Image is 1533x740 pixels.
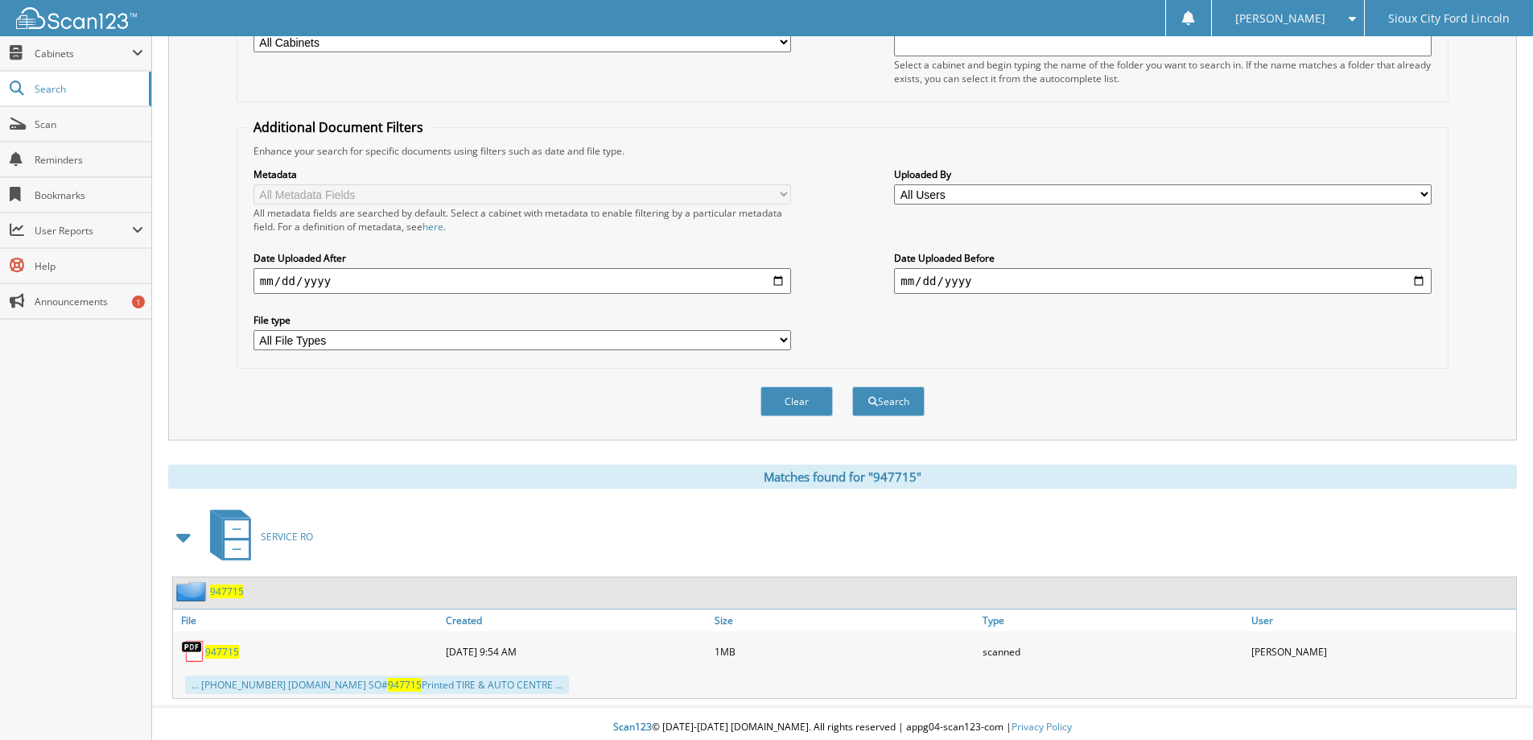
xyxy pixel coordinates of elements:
div: 1 [132,296,145,308]
div: [PERSON_NAME] [1247,635,1516,668]
a: Size [711,610,979,631]
a: 947715 [205,645,239,659]
div: Enhance your search for specific documents using filters such as date and file type. [245,144,1440,158]
button: Clear [760,387,833,416]
a: SERVICE RO [200,505,313,568]
a: User [1247,610,1516,631]
label: Date Uploaded Before [894,251,1432,265]
input: end [894,268,1432,294]
div: ... [PHONE_NUMBER] [DOMAIN_NAME] SO# Printed TIRE & AUTO CENTRE ... [185,676,569,694]
span: [PERSON_NAME] [1235,14,1325,23]
span: Sioux City Ford Lincoln [1388,14,1510,23]
span: Bookmarks [35,188,143,202]
input: start [253,268,791,294]
span: Reminders [35,153,143,167]
a: here [422,220,443,234]
div: Select a cabinet and begin typing the name of the folder you want to search in. If the name match... [894,58,1432,85]
img: PDF.png [181,639,205,664]
div: scanned [979,635,1247,668]
div: 1MB [711,635,979,668]
a: Privacy Policy [1012,720,1072,734]
span: Announcements [35,295,143,308]
img: folder2.png [176,581,210,602]
label: Date Uploaded After [253,251,791,265]
button: Search [852,387,925,416]
div: [DATE] 9:54 AM [442,635,711,668]
span: User Reports [35,224,132,238]
a: File [173,610,442,631]
legend: Additional Document Filters [245,118,431,136]
a: Type [979,610,1247,631]
a: Created [442,610,711,631]
span: Cabinets [35,47,132,60]
a: 947715 [210,585,244,598]
span: 947715 [388,678,422,692]
label: Uploaded By [894,167,1432,181]
label: File type [253,313,791,327]
label: Metadata [253,167,791,181]
span: Search [35,82,141,96]
iframe: Chat Widget [1453,663,1533,740]
img: scan123-logo-white.svg [16,7,137,29]
div: All metadata fields are searched by default. Select a cabinet with metadata to enable filtering b... [253,206,791,234]
span: SERVICE RO [261,530,313,544]
div: Matches found for "947715" [168,465,1517,489]
span: Scan123 [613,720,652,734]
span: Help [35,259,143,273]
span: Scan [35,118,143,131]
